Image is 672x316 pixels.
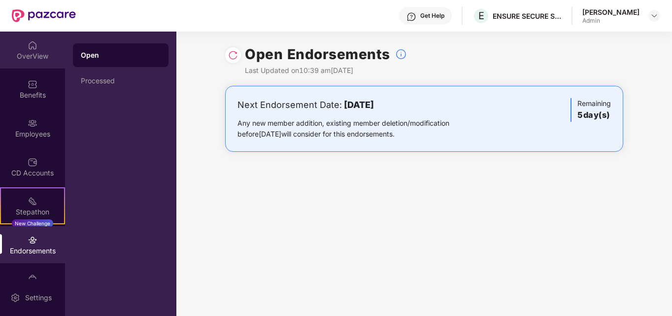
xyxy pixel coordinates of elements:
img: svg+xml;base64,PHN2ZyBpZD0iQ0RfQWNjb3VudHMiIGRhdGEtbmFtZT0iQ0QgQWNjb3VudHMiIHhtbG5zPSJodHRwOi8vd3... [28,157,37,167]
img: svg+xml;base64,PHN2ZyBpZD0iSG9tZSIgeG1sbnM9Imh0dHA6Ly93d3cudzMub3JnLzIwMDAvc3ZnIiB3aWR0aD0iMjAiIG... [28,40,37,50]
b: [DATE] [344,100,374,110]
img: svg+xml;base64,PHN2ZyBpZD0iRHJvcGRvd24tMzJ4MzIiIHhtbG5zPSJodHRwOi8vd3d3LnczLm9yZy8yMDAwL3N2ZyIgd2... [650,12,658,20]
img: svg+xml;base64,PHN2ZyBpZD0iTXlfT3JkZXJzIiBkYXRhLW5hbWU9Ik15IE9yZGVycyIgeG1sbnM9Imh0dHA6Ly93d3cudz... [28,274,37,284]
div: Open [81,50,161,60]
span: E [478,10,484,22]
img: svg+xml;base64,PHN2ZyBpZD0iRW1wbG95ZWVzIiB4bWxucz0iaHR0cDovL3d3dy53My5vcmcvMjAwMC9zdmciIHdpZHRoPS... [28,118,37,128]
h3: 5 day(s) [577,109,611,122]
div: ENSURE SECURE SERVICES PRIVATE LIMITED [493,11,562,21]
div: Remaining [571,98,611,122]
div: Settings [22,293,55,303]
h1: Open Endorsements [245,43,390,65]
img: svg+xml;base64,PHN2ZyB4bWxucz0iaHR0cDovL3d3dy53My5vcmcvMjAwMC9zdmciIHdpZHRoPSIyMSIgaGVpZ2h0PSIyMC... [28,196,37,206]
div: Any new member addition, existing member deletion/modification before [DATE] will consider for th... [237,118,480,140]
div: [PERSON_NAME] [582,7,639,17]
img: svg+xml;base64,PHN2ZyBpZD0iQmVuZWZpdHMiIHhtbG5zPSJodHRwOi8vd3d3LnczLm9yZy8yMDAwL3N2ZyIgd2lkdGg9Ij... [28,79,37,89]
img: svg+xml;base64,PHN2ZyBpZD0iUmVsb2FkLTMyeDMyIiB4bWxucz0iaHR0cDovL3d3dy53My5vcmcvMjAwMC9zdmciIHdpZH... [228,50,238,60]
div: Processed [81,77,161,85]
img: svg+xml;base64,PHN2ZyBpZD0iSGVscC0zMngzMiIgeG1sbnM9Imh0dHA6Ly93d3cudzMub3JnLzIwMDAvc3ZnIiB3aWR0aD... [406,12,416,22]
img: svg+xml;base64,PHN2ZyBpZD0iRW5kb3JzZW1lbnRzIiB4bWxucz0iaHR0cDovL3d3dy53My5vcmcvMjAwMC9zdmciIHdpZH... [28,235,37,245]
img: svg+xml;base64,PHN2ZyBpZD0iU2V0dGluZy0yMHgyMCIgeG1sbnM9Imh0dHA6Ly93d3cudzMub3JnLzIwMDAvc3ZnIiB3aW... [10,293,20,303]
div: Stepathon [1,207,64,217]
div: Admin [582,17,639,25]
div: Last Updated on 10:39 am[DATE] [245,65,407,76]
img: svg+xml;base64,PHN2ZyBpZD0iSW5mb18tXzMyeDMyIiBkYXRhLW5hbWU9IkluZm8gLSAzMngzMiIgeG1sbnM9Imh0dHA6Ly... [395,48,407,60]
img: New Pazcare Logo [12,9,76,22]
div: Get Help [420,12,444,20]
div: Next Endorsement Date: [237,98,480,112]
div: New Challenge [12,219,53,227]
